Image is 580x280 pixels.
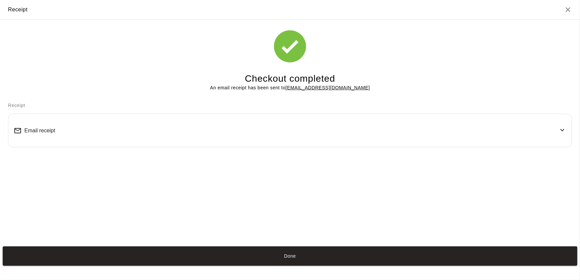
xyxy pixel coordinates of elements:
[564,6,572,14] button: Close
[8,102,572,109] p: Receipt
[245,73,335,85] h4: Checkout completed
[3,246,577,266] button: Done
[210,84,370,91] p: An email receipt has been sent to
[24,128,55,134] span: Email receipt
[286,85,370,90] u: [EMAIL_ADDRESS][DOMAIN_NAME]
[8,5,28,14] div: Receipt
